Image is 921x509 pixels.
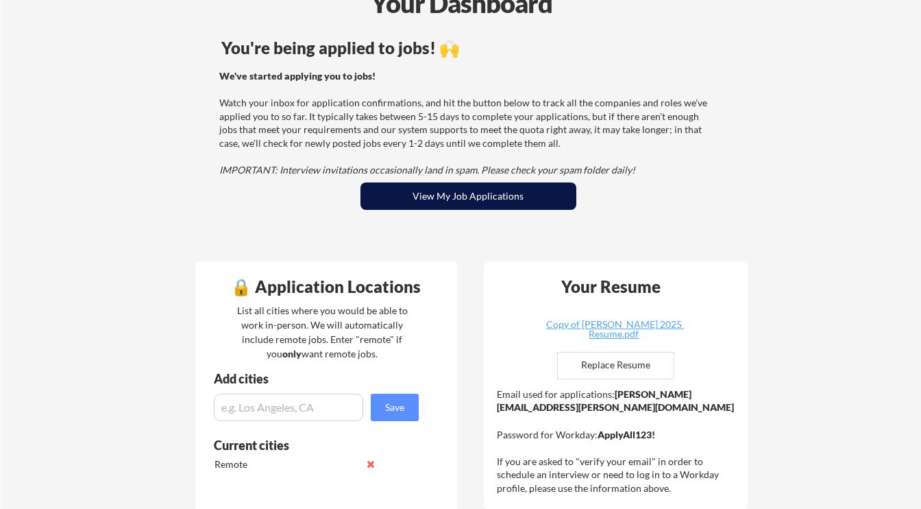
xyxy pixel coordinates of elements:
a: Copy of [PERSON_NAME] 2025 Resume.pdf [532,320,696,341]
div: Add cities [214,372,422,385]
div: Watch your inbox for application confirmations, and hit the button below to track all the compani... [219,69,713,177]
input: e.g. Los Angeles, CA [214,394,363,421]
div: List all cities where you would be able to work in-person. We will automatically include remote j... [228,303,417,361]
div: You're being applied to jobs! 🙌 [221,40,715,56]
strong: ApplyAll123! [598,429,655,440]
div: Copy of [PERSON_NAME] 2025 Resume.pdf [532,320,696,339]
div: Your Resume [543,279,679,295]
button: Save [371,394,419,421]
button: View My Job Applications [360,182,576,210]
div: Email used for applications: Password for Workday: If you are asked to "verify your email" in ord... [497,388,739,495]
strong: We've started applying you to jobs! [219,70,376,82]
div: 🔒 Application Locations [199,279,454,295]
em: IMPORTANT: Interview invitations occasionally land in spam. Please check your spam folder daily! [219,164,635,176]
strong: only [282,348,302,359]
strong: [PERSON_NAME][EMAIL_ADDRESS][PERSON_NAME][DOMAIN_NAME] [497,388,734,414]
div: Current cities [214,439,404,451]
div: Remote [214,458,359,471]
